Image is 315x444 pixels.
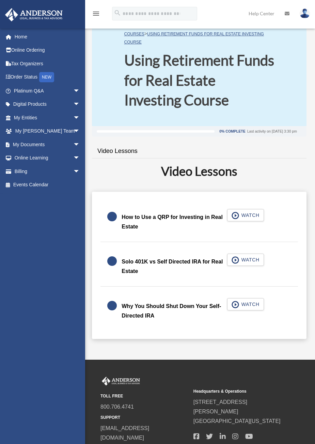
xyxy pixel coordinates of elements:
[239,256,259,263] span: WATCH
[193,418,281,424] a: [GEOGRAPHIC_DATA][US_STATE]
[124,32,144,36] a: COURSES
[5,165,90,178] a: Billingarrow_drop_down
[5,84,90,98] a: Platinum Q&Aarrow_drop_down
[5,44,90,57] a: Online Ordering
[107,298,291,324] a: Why You Should Shut Down Your Self-Directed IRA WATCH
[100,414,189,421] small: SUPPORT
[73,111,87,125] span: arrow_drop_down
[239,212,259,219] span: WATCH
[300,8,310,18] img: User Pic
[3,8,65,21] img: Anderson Advisors Platinum Portal
[73,151,87,165] span: arrow_drop_down
[92,10,100,18] i: menu
[100,377,141,386] img: Anderson Advisors Platinum Portal
[73,165,87,178] span: arrow_drop_down
[5,30,90,44] a: Home
[219,130,245,133] div: 0% Complete
[124,30,274,46] p: >
[5,178,90,192] a: Events Calendar
[114,9,121,17] i: search
[73,84,87,98] span: arrow_drop_down
[122,212,227,232] div: How to Use a QRP for Investing in Real Estate
[73,138,87,152] span: arrow_drop_down
[239,301,259,308] span: WATCH
[5,70,90,84] a: Order StatusNEW
[92,141,143,161] a: Video Lessons
[107,209,291,235] a: How to Use a QRP for Investing in Real Estate WATCH
[107,254,291,279] a: Solo 401K vs Self Directed IRA for Real Estate WATCH
[100,404,134,410] a: 800.706.4741
[39,72,54,82] div: NEW
[5,138,90,151] a: My Documentsarrow_drop_down
[73,98,87,112] span: arrow_drop_down
[5,124,90,138] a: My [PERSON_NAME] Teamarrow_drop_down
[122,302,227,321] div: Why You Should Shut Down Your Self-Directed IRA
[193,388,282,395] small: Headquarters & Operations
[5,57,90,70] a: Tax Organizers
[227,298,264,310] button: WATCH
[5,111,90,124] a: My Entitiesarrow_drop_down
[124,50,274,110] h1: Using Retirement Funds for Real Estate Investing Course
[124,32,264,45] a: Using Retirement Funds for Real Estate Investing Course
[100,393,189,400] small: TOLL FREE
[5,98,90,111] a: Digital Productsarrow_drop_down
[96,163,302,180] h2: Video Lessons
[227,254,264,266] button: WATCH
[122,257,227,276] div: Solo 401K vs Self Directed IRA for Real Estate
[193,399,247,414] a: [STREET_ADDRESS][PERSON_NAME]
[73,124,87,138] span: arrow_drop_down
[92,12,100,18] a: menu
[100,425,149,441] a: [EMAIL_ADDRESS][DOMAIN_NAME]
[227,209,264,221] button: WATCH
[5,151,90,165] a: Online Learningarrow_drop_down
[247,130,297,133] div: Last activity on [DATE] 3:30 pm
